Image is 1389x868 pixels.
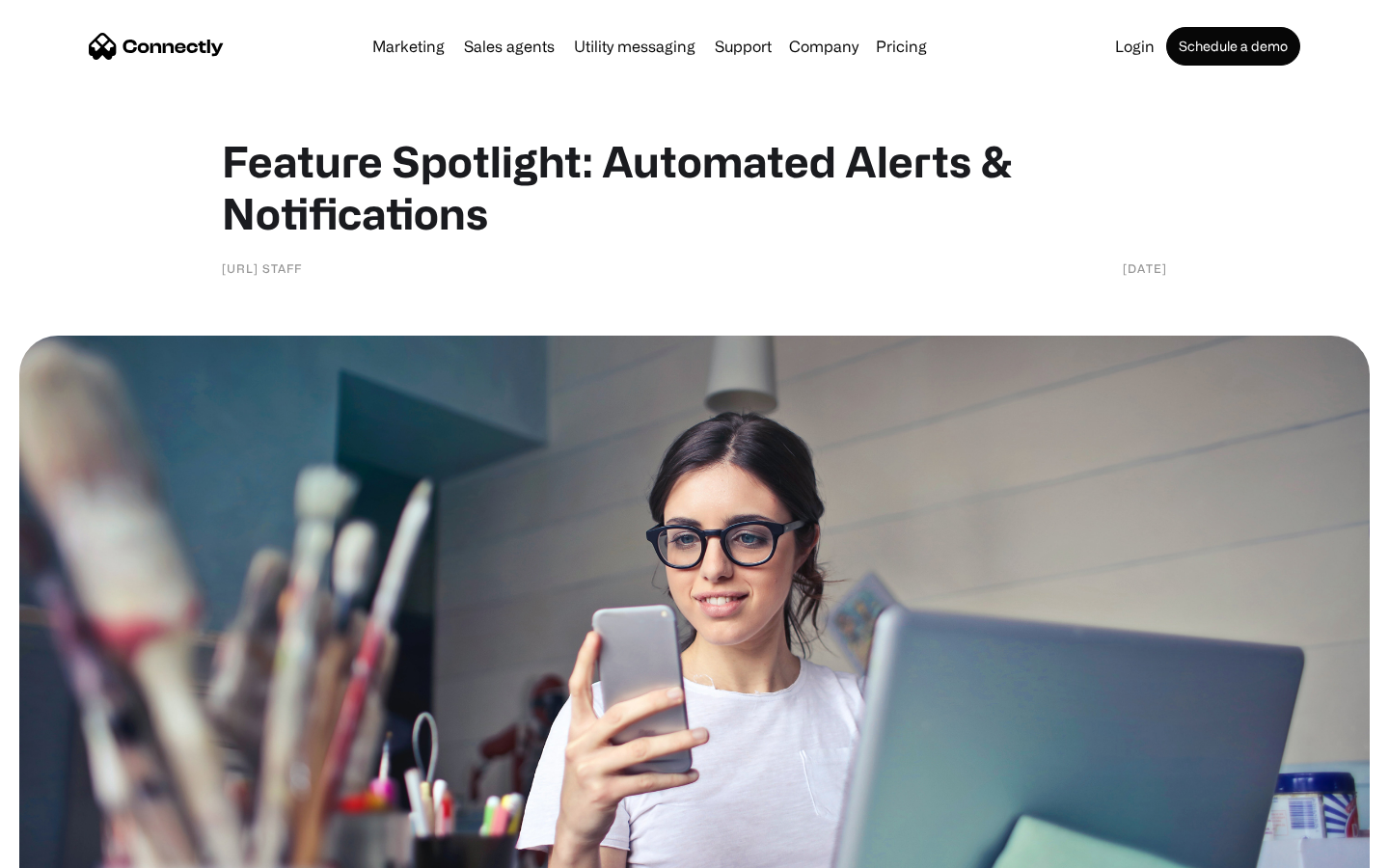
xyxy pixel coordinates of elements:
div: [URL] staff [222,258,302,278]
ul: Language list [39,834,116,861]
div: Company [789,33,858,60]
a: Marketing [365,39,452,54]
a: Support [707,39,779,54]
h1: Feature Spotlight: Automated Alerts & Notifications [222,135,1167,239]
div: [DATE] [1123,258,1167,278]
aside: Language selected: English [19,834,116,861]
a: Sales agents [456,39,562,54]
a: Login [1107,39,1162,54]
a: Pricing [868,39,935,54]
a: Schedule a demo [1166,27,1300,66]
a: Utility messaging [566,39,703,54]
